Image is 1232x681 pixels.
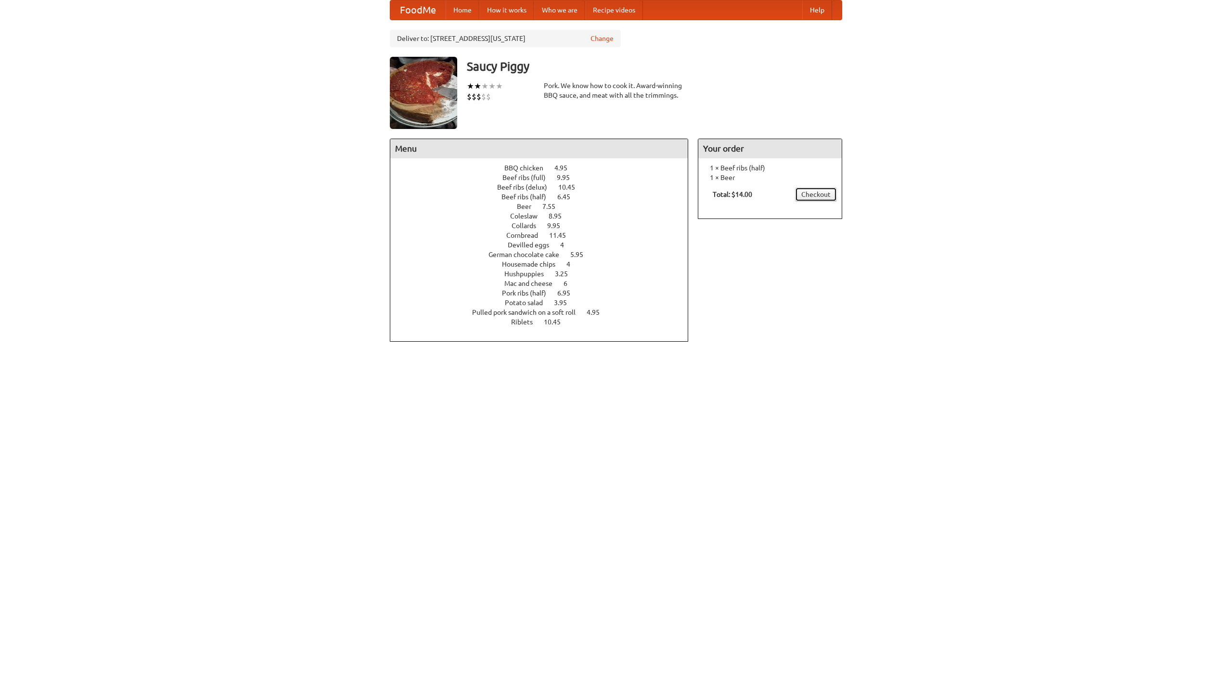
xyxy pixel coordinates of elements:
span: Riblets [511,318,542,326]
span: 6 [564,280,577,287]
span: 4 [566,260,580,268]
h4: Menu [390,139,688,158]
a: Potato salad 3.95 [505,299,585,307]
span: 3.25 [555,270,577,278]
span: Collards [512,222,546,230]
span: 4 [560,241,574,249]
li: $ [467,91,472,102]
a: Collards 9.95 [512,222,578,230]
h4: Your order [698,139,842,158]
a: Checkout [795,187,837,202]
a: Who we are [534,0,585,20]
li: ★ [488,81,496,91]
span: BBQ chicken [504,164,553,172]
span: Potato salad [505,299,552,307]
h3: Saucy Piggy [467,57,842,76]
li: ★ [474,81,481,91]
li: ★ [496,81,503,91]
a: How it works [479,0,534,20]
span: Devilled eggs [508,241,559,249]
a: Housemade chips 4 [502,260,588,268]
a: Pulled pork sandwich on a soft roll 4.95 [472,308,617,316]
a: Home [446,0,479,20]
a: Hushpuppies 3.25 [504,270,586,278]
span: 5.95 [570,251,593,258]
a: Coleslaw 8.95 [510,212,579,220]
li: $ [481,91,486,102]
a: Cornbread 11.45 [506,231,584,239]
span: 10.45 [558,183,585,191]
li: 1 × Beer [703,173,837,182]
a: FoodMe [390,0,446,20]
a: Beef ribs (half) 6.45 [501,193,588,201]
a: Devilled eggs 4 [508,241,582,249]
b: Total: $14.00 [713,191,752,198]
span: Beef ribs (delux) [497,183,557,191]
span: 8.95 [549,212,571,220]
span: Housemade chips [502,260,565,268]
a: Mac and cheese 6 [504,280,585,287]
a: Pork ribs (half) 6.95 [502,289,588,297]
span: Cornbread [506,231,548,239]
span: Beef ribs (half) [501,193,556,201]
span: Pork ribs (half) [502,289,556,297]
span: 11.45 [549,231,576,239]
span: 4.95 [587,308,609,316]
span: 4.95 [554,164,577,172]
span: German chocolate cake [488,251,569,258]
a: Riblets 10.45 [511,318,578,326]
span: 7.55 [542,203,565,210]
a: Beef ribs (full) 9.95 [502,174,588,181]
a: BBQ chicken 4.95 [504,164,585,172]
li: ★ [481,81,488,91]
li: $ [476,91,481,102]
a: German chocolate cake 5.95 [488,251,601,258]
span: Coleslaw [510,212,547,220]
li: 1 × Beef ribs (half) [703,163,837,173]
li: ★ [467,81,474,91]
span: Beef ribs (full) [502,174,555,181]
a: Recipe videos [585,0,643,20]
span: Hushpuppies [504,270,553,278]
a: Help [802,0,832,20]
span: 9.95 [557,174,579,181]
a: Beer 7.55 [517,203,573,210]
span: Pulled pork sandwich on a soft roll [472,308,585,316]
img: angular.jpg [390,57,457,129]
span: 9.95 [547,222,570,230]
span: Mac and cheese [504,280,562,287]
span: 6.45 [557,193,580,201]
span: Beer [517,203,541,210]
a: Change [590,34,614,43]
span: 6.95 [557,289,580,297]
div: Pork. We know how to cook it. Award-winning BBQ sauce, and meat with all the trimmings. [544,81,688,100]
a: Beef ribs (delux) 10.45 [497,183,593,191]
span: 10.45 [544,318,570,326]
div: Deliver to: [STREET_ADDRESS][US_STATE] [390,30,621,47]
li: $ [486,91,491,102]
span: 3.95 [554,299,577,307]
li: $ [472,91,476,102]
